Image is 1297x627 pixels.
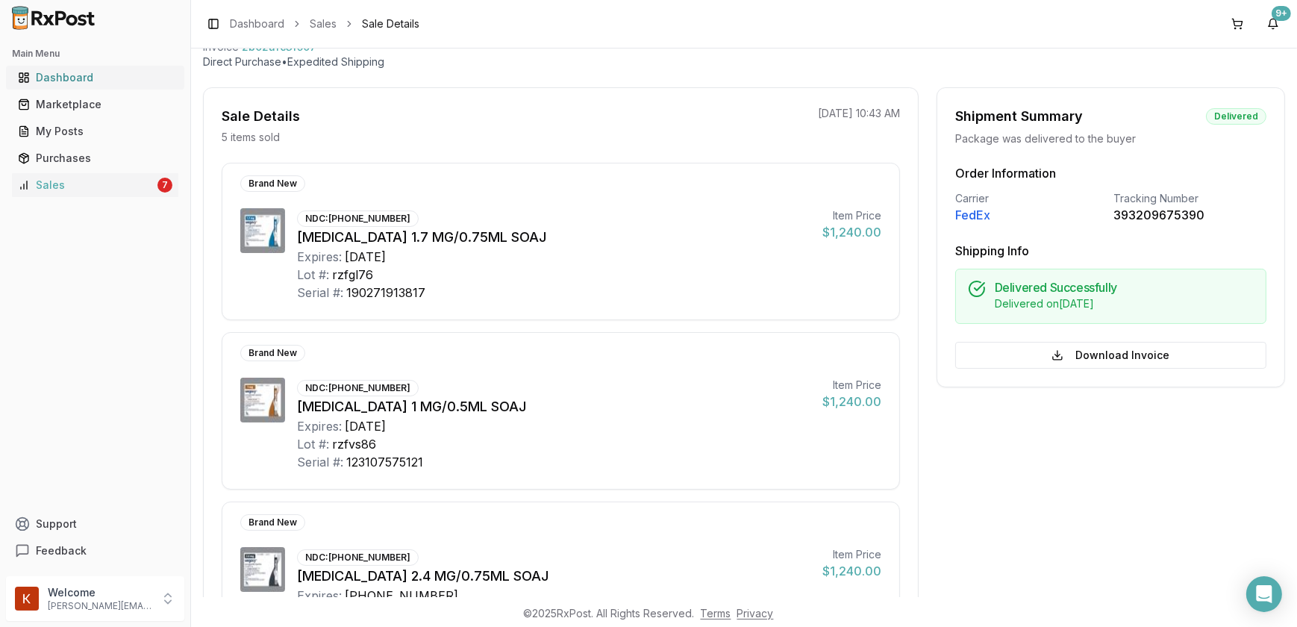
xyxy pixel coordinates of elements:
div: [DATE] [345,248,386,266]
a: Purchases [12,145,178,172]
button: Marketplace [6,93,184,116]
div: NDC: [PHONE_NUMBER] [297,380,419,396]
div: NDC: [PHONE_NUMBER] [297,549,419,566]
div: Lot #: [297,435,329,453]
img: Wegovy 1.7 MG/0.75ML SOAJ [240,208,285,253]
div: Serial #: [297,453,343,471]
div: Serial #: [297,284,343,302]
div: rzfvs86 [332,435,376,453]
div: Carrier [955,191,1108,206]
div: Package was delivered to the buyer [955,131,1266,146]
div: [MEDICAL_DATA] 2.4 MG/0.75ML SOAJ [297,566,810,587]
div: Tracking Number [1113,191,1266,206]
div: Sales [18,178,154,193]
div: 9+ [1272,6,1291,21]
div: $1,240.00 [822,562,881,580]
button: Download Invoice [955,342,1266,369]
span: Sale Details [362,16,419,31]
button: 9+ [1261,12,1285,36]
div: Item Price [822,378,881,393]
div: FedEx [955,206,1108,224]
div: Brand New [240,514,305,531]
button: Dashboard [6,66,184,90]
div: My Posts [18,124,172,139]
h2: Main Menu [12,48,178,60]
a: Terms [701,607,731,620]
div: Marketplace [18,97,172,112]
div: Item Price [822,208,881,223]
div: Purchases [18,151,172,166]
h3: Shipping Info [955,242,1266,260]
h5: Delivered Successfully [995,281,1254,293]
h3: Order Information [955,164,1266,182]
div: NDC: [PHONE_NUMBER] [297,210,419,227]
a: Dashboard [12,64,178,91]
div: [MEDICAL_DATA] 1 MG/0.5ML SOAJ [297,396,810,417]
div: [DATE] [345,417,386,435]
p: 5 items sold [222,130,280,145]
div: 123107575121 [346,453,423,471]
p: Welcome [48,585,151,600]
div: rzfgl76 [332,266,373,284]
div: Open Intercom Messenger [1246,576,1282,612]
div: Shipment Summary [955,106,1083,127]
nav: breadcrumb [230,16,419,31]
div: Expires: [297,248,342,266]
div: Lot #: [297,266,329,284]
p: [DATE] 10:43 AM [818,106,900,121]
div: 190271913817 [346,284,425,302]
div: Sale Details [222,106,300,127]
span: Feedback [36,543,87,558]
div: $1,240.00 [822,223,881,241]
button: Purchases [6,146,184,170]
div: Expires: [297,417,342,435]
div: Dashboard [18,70,172,85]
div: Brand New [240,345,305,361]
img: Wegovy 1 MG/0.5ML SOAJ [240,378,285,422]
a: My Posts [12,118,178,145]
div: $1,240.00 [822,393,881,411]
a: Sales [310,16,337,31]
img: RxPost Logo [6,6,101,30]
div: 7 [157,178,172,193]
a: Sales7 [12,172,178,199]
p: [PERSON_NAME][EMAIL_ADDRESS][DOMAIN_NAME] [48,600,151,612]
div: Delivered [1206,108,1266,125]
div: Delivered on [DATE] [995,296,1254,311]
a: Privacy [737,607,774,620]
p: Direct Purchase • Expedited Shipping [203,54,1285,69]
div: Brand New [240,175,305,192]
a: Marketplace [12,91,178,118]
div: [PHONE_NUMBER] [345,587,458,605]
div: Item Price [822,547,881,562]
button: Support [6,511,184,537]
a: Dashboard [230,16,284,31]
button: Sales7 [6,173,184,197]
div: 393209675390 [1113,206,1266,224]
button: Feedback [6,537,184,564]
button: My Posts [6,119,184,143]
img: Wegovy 2.4 MG/0.75ML SOAJ [240,547,285,592]
div: Expires: [297,587,342,605]
img: User avatar [15,587,39,611]
div: [MEDICAL_DATA] 1.7 MG/0.75ML SOAJ [297,227,810,248]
